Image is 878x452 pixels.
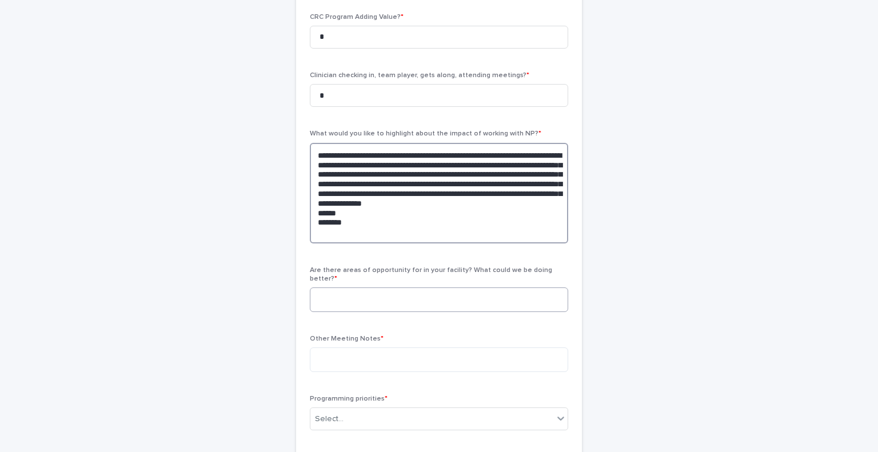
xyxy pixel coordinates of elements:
span: Are there areas of opportunity for in your facility? What could we be doing better? [310,267,552,282]
span: CRC Program Adding Value? [310,14,404,21]
span: Clinician checking in, team player, gets along, attending meetings? [310,72,529,79]
span: What would you like to highlight about the impact of working with NP? [310,130,541,137]
span: Other Meeting Notes [310,335,384,342]
div: Select... [315,413,344,425]
span: Programming priorities [310,395,388,402]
